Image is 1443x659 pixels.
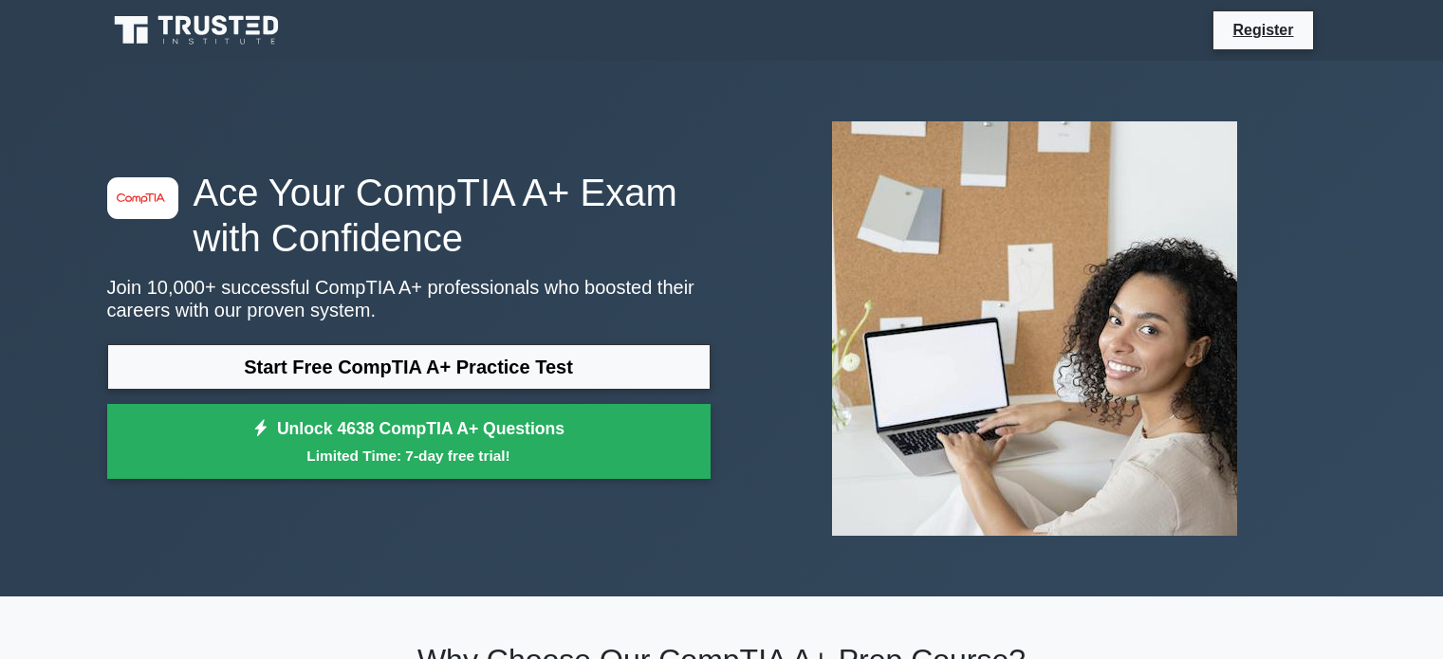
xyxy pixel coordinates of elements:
[131,445,687,467] small: Limited Time: 7-day free trial!
[107,170,711,261] h1: Ace Your CompTIA A+ Exam with Confidence
[107,404,711,480] a: Unlock 4638 CompTIA A+ QuestionsLimited Time: 7-day free trial!
[107,276,711,321] p: Join 10,000+ successful CompTIA A+ professionals who boosted their careers with our proven system.
[107,344,711,390] a: Start Free CompTIA A+ Practice Test
[1221,18,1304,42] a: Register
